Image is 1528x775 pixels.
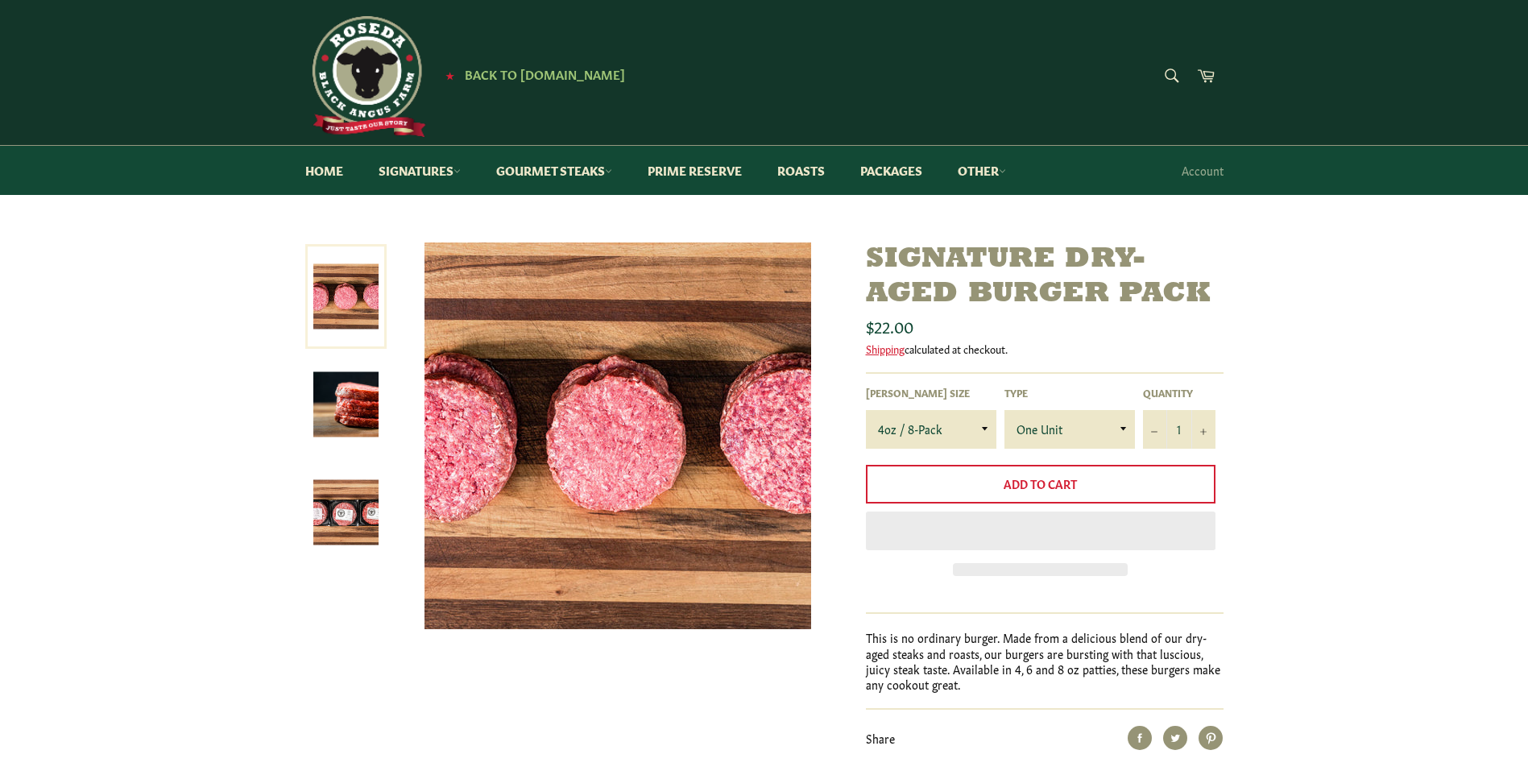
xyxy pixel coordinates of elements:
img: Signature Dry-Aged Burger Pack [313,480,379,545]
button: Add to Cart [866,465,1215,504]
h1: Signature Dry-Aged Burger Pack [866,242,1224,312]
label: Quantity [1143,386,1215,400]
a: ★ Back to [DOMAIN_NAME] [437,68,625,81]
a: Shipping [866,341,905,356]
a: Home [289,146,359,195]
a: Signatures [362,146,477,195]
a: Gourmet Steaks [480,146,628,195]
span: Add to Cart [1004,475,1077,491]
div: calculated at checkout. [866,342,1224,356]
p: This is no ordinary burger. Made from a delicious blend of our dry-aged steaks and roasts, our bu... [866,630,1224,692]
button: Reduce item quantity by one [1143,410,1167,449]
img: Roseda Beef [305,16,426,137]
span: ★ [445,68,454,81]
span: Share [866,730,895,746]
label: Type [1004,386,1135,400]
a: Other [942,146,1022,195]
a: Account [1174,147,1232,194]
span: Back to [DOMAIN_NAME] [465,65,625,82]
a: Packages [844,146,938,195]
button: Increase item quantity by one [1191,410,1215,449]
span: $22.00 [866,314,913,337]
label: [PERSON_NAME] Size [866,386,996,400]
img: Signature Dry-Aged Burger Pack [424,242,811,629]
img: Signature Dry-Aged Burger Pack [313,372,379,437]
a: Prime Reserve [631,146,758,195]
a: Roasts [761,146,841,195]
